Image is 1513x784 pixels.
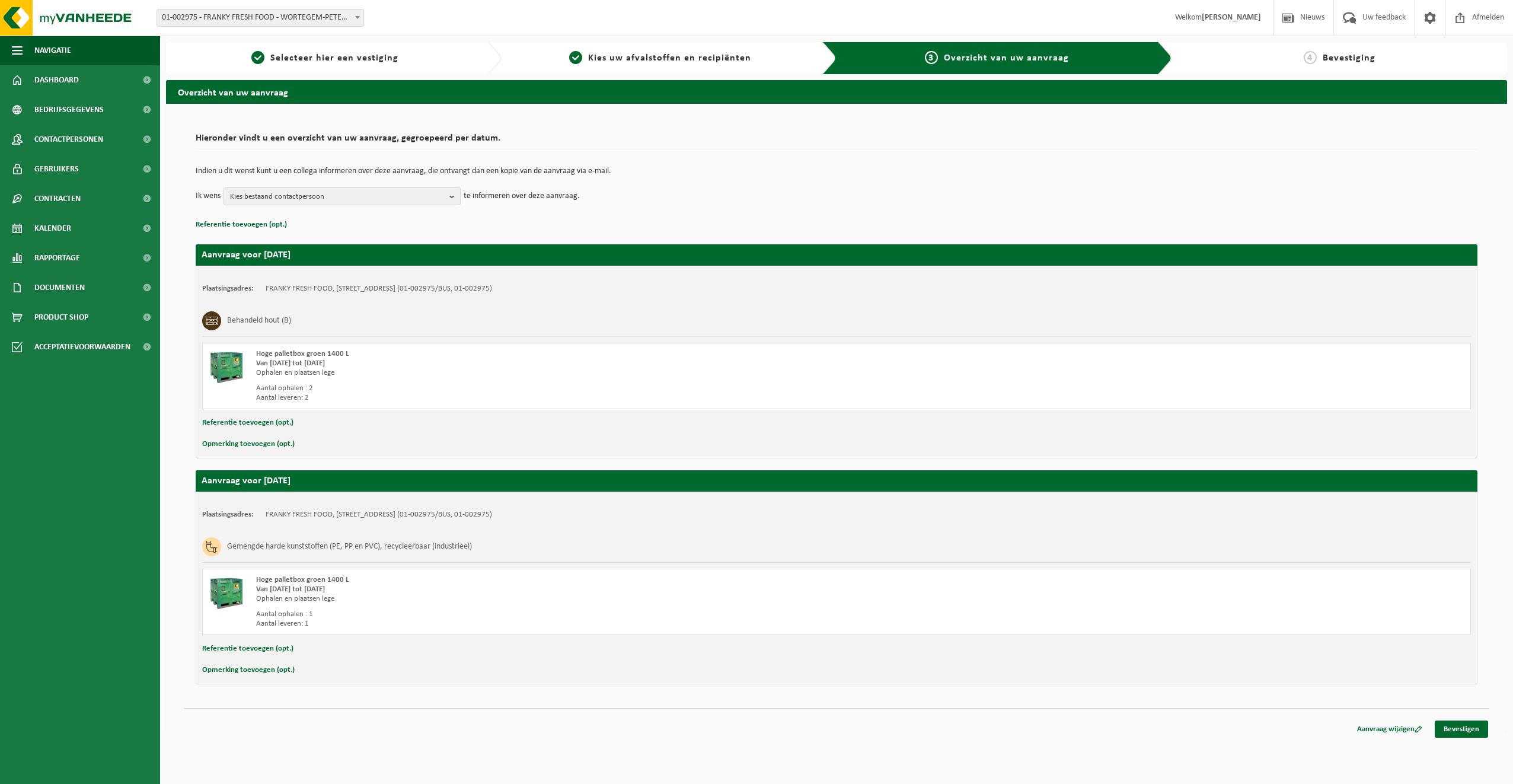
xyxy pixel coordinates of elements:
img: PB-HB-1400-HPE-GN-01.png [209,349,244,385]
span: Overzicht van uw aanvraag [944,53,1069,63]
p: Indien u dit wenst kunt u een collega informeren over deze aanvraag, die ontvangt dan een kopie v... [196,167,1477,176]
span: Kies uw afvalstoffen en recipiënten [588,53,751,63]
div: Aantal leveren: 1 [256,619,884,629]
span: Kalender [34,213,71,243]
h3: Behandeld hout (B) [227,311,291,330]
div: Aantal ophalen : 2 [256,384,884,393]
td: FRANKY FRESH FOOD, [STREET_ADDRESS] (01-002975/BUS, 01-002975) [266,510,492,520]
div: Ophalen en plaatsen lege [256,594,884,604]
span: Documenten [34,273,85,302]
span: Product Shop [34,302,88,332]
strong: Aanvraag voor [DATE] [202,250,291,260]
p: Ik wens [196,187,221,205]
span: 3 [925,51,938,64]
h2: Overzicht van uw aanvraag [166,80,1507,103]
strong: Van [DATE] tot [DATE] [256,359,325,367]
button: Opmerking toevoegen (opt.) [202,436,295,452]
span: Contactpersonen [34,125,103,154]
p: te informeren over deze aanvraag. [464,187,580,205]
button: Kies bestaand contactpersoon [224,187,461,205]
span: Bedrijfsgegevens [34,95,104,125]
a: 1Selecteer hier een vestiging [172,51,478,65]
strong: Plaatsingsadres: [202,511,254,518]
img: PB-HB-1400-HPE-GN-01.png [209,575,244,611]
span: Navigatie [34,36,71,65]
button: Referentie toevoegen (opt.) [202,415,293,431]
a: 2Kies uw afvalstoffen en recipiënten [507,51,813,65]
span: 1 [251,51,264,64]
strong: Aanvraag voor [DATE] [202,476,291,486]
span: 2 [569,51,582,64]
div: Aantal leveren: 2 [256,393,884,403]
span: Contracten [34,184,81,213]
a: Bevestigen [1435,721,1488,738]
span: Acceptatievoorwaarden [34,332,130,362]
button: Opmerking toevoegen (opt.) [202,662,295,678]
td: FRANKY FRESH FOOD, [STREET_ADDRESS] (01-002975/BUS, 01-002975) [266,284,492,294]
div: Ophalen en plaatsen lege [256,368,884,378]
span: 01-002975 - FRANKY FRESH FOOD - WORTEGEM-PETEGEM [157,9,363,26]
div: Aantal ophalen : 1 [256,610,884,619]
button: Referentie toevoegen (opt.) [196,217,287,232]
span: Hoge palletbox groen 1400 L [256,576,349,584]
span: Gebruikers [34,154,79,184]
strong: [PERSON_NAME] [1202,13,1261,22]
span: Rapportage [34,243,80,273]
span: Kies bestaand contactpersoon [230,188,445,206]
button: Referentie toevoegen (opt.) [202,641,293,656]
strong: Van [DATE] tot [DATE] [256,585,325,593]
h3: Gemengde harde kunststoffen (PE, PP en PVC), recycleerbaar (industrieel) [227,537,472,556]
span: Hoge palletbox groen 1400 L [256,350,349,358]
span: 4 [1304,51,1317,64]
span: Selecteer hier een vestiging [270,53,398,63]
strong: Plaatsingsadres: [202,285,254,292]
a: Aanvraag wijzigen [1348,721,1431,738]
iframe: chat widget [6,758,198,784]
h2: Hieronder vindt u een overzicht van uw aanvraag, gegroepeerd per datum. [196,133,1477,149]
span: Dashboard [34,65,79,95]
span: 01-002975 - FRANKY FRESH FOOD - WORTEGEM-PETEGEM [157,9,364,27]
span: Bevestiging [1323,53,1375,63]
